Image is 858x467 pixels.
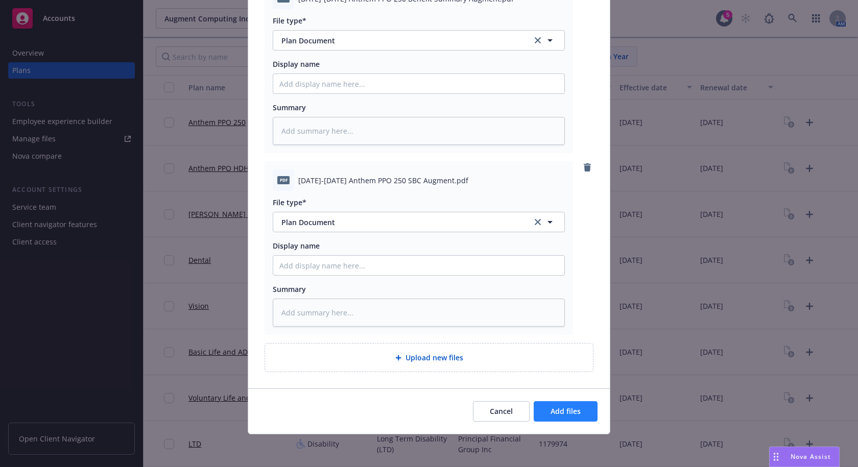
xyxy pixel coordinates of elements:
[791,452,831,461] span: Nova Assist
[265,343,593,372] div: Upload new files
[273,30,565,51] button: Plan Documentclear selection
[281,217,518,228] span: Plan Document
[277,176,290,184] span: pdf
[551,406,581,416] span: Add files
[298,175,468,186] span: [DATE]-[DATE] Anthem PPO 250 SBC Augment.pdf
[273,284,306,294] span: Summary
[273,256,564,275] input: Add display name here...
[273,16,306,26] span: File type*
[273,198,306,207] span: File type*
[273,241,320,251] span: Display name
[770,447,782,466] div: Drag to move
[273,103,306,112] span: Summary
[581,161,593,174] a: remove
[534,401,598,422] button: Add files
[406,352,463,363] span: Upload new files
[532,216,544,228] a: clear selection
[769,447,840,467] button: Nova Assist
[273,212,565,232] button: Plan Documentclear selection
[273,74,564,93] input: Add display name here...
[532,34,544,46] a: clear selection
[281,35,518,46] span: Plan Document
[473,401,530,422] button: Cancel
[273,59,320,69] span: Display name
[490,406,513,416] span: Cancel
